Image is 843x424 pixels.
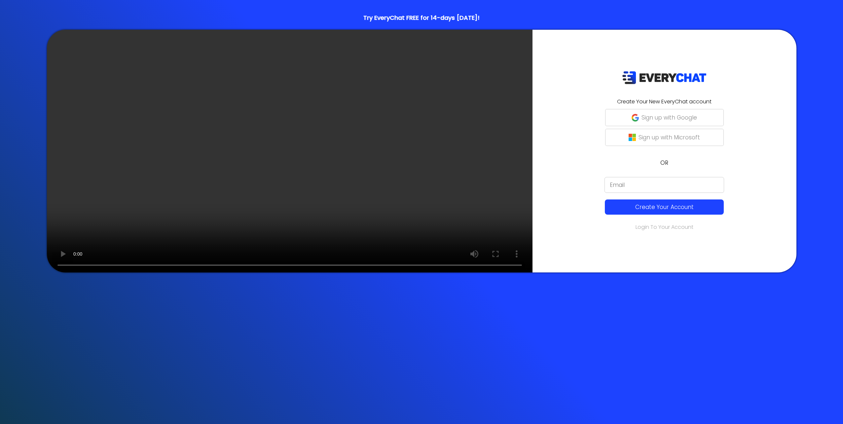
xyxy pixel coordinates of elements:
p: Sign up with Google [641,113,697,122]
button: Sign up with Microsoft [605,129,724,146]
img: EveryChat_logo_dark.png [622,71,707,85]
p: Create Your Account [617,203,712,211]
h2: Create Your New EveryChat account [553,97,776,106]
input: Email [605,177,724,193]
img: microsoft-logo.png [629,134,636,141]
button: Sign up with Google [605,109,724,126]
h5: Try EveryChat FREE for 14-days [DATE]! [3,13,840,22]
p: Sign up with Microsoft [639,133,700,142]
p: OR [553,159,776,167]
button: Create Your Account [605,199,724,215]
img: google-g.png [632,114,639,121]
a: Login To Your Account [636,223,693,231]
